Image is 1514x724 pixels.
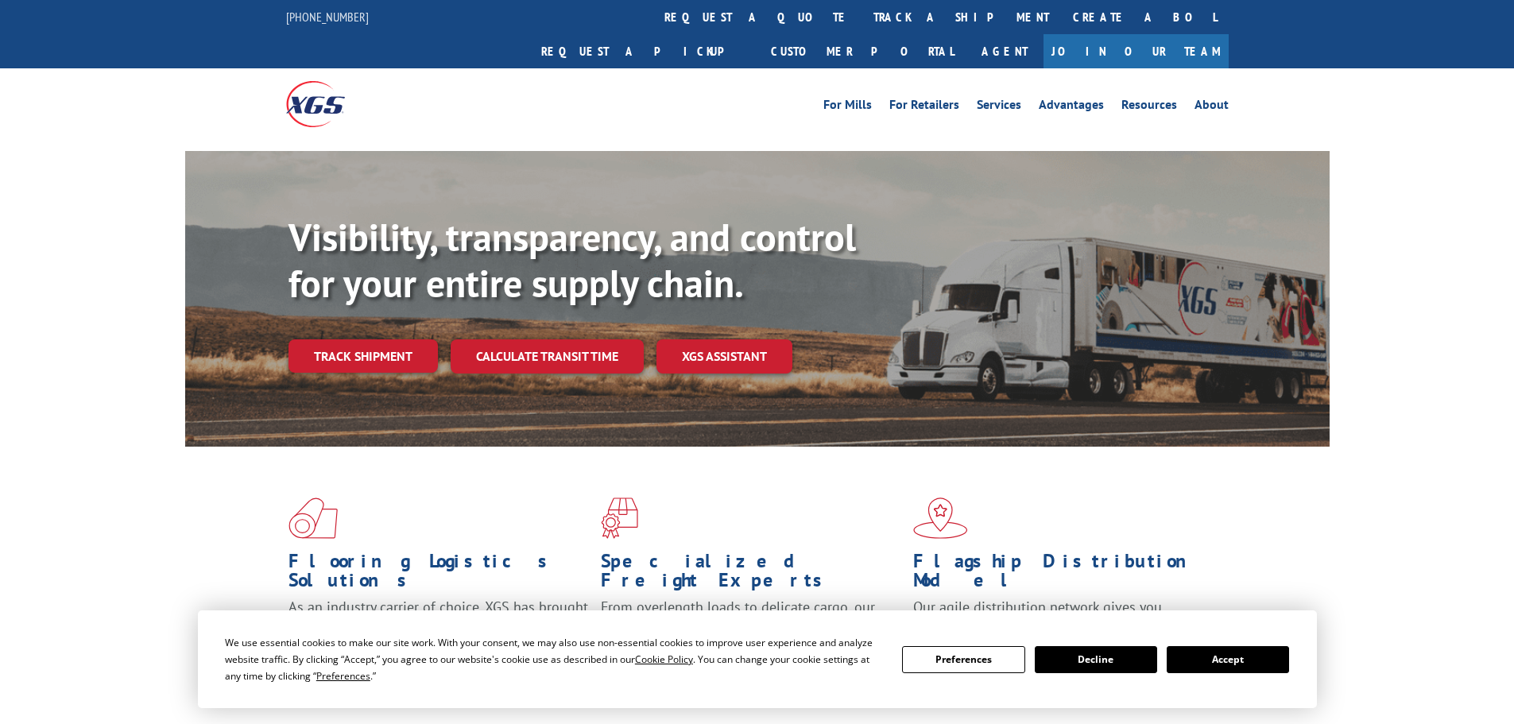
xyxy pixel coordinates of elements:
[913,598,1206,635] span: Our agile distribution network gives you nationwide inventory management on demand.
[1167,646,1289,673] button: Accept
[529,34,759,68] a: Request a pickup
[977,99,1021,116] a: Services
[286,9,369,25] a: [PHONE_NUMBER]
[1035,646,1157,673] button: Decline
[288,212,856,308] b: Visibility, transparency, and control for your entire supply chain.
[1039,99,1104,116] a: Advantages
[288,339,438,373] a: Track shipment
[902,646,1024,673] button: Preferences
[1044,34,1229,68] a: Join Our Team
[316,669,370,683] span: Preferences
[601,552,901,598] h1: Specialized Freight Experts
[823,99,872,116] a: For Mills
[635,652,693,666] span: Cookie Policy
[198,610,1317,708] div: Cookie Consent Prompt
[913,498,968,539] img: xgs-icon-flagship-distribution-model-red
[601,498,638,539] img: xgs-icon-focused-on-flooring-red
[288,498,338,539] img: xgs-icon-total-supply-chain-intelligence-red
[225,634,883,684] div: We use essential cookies to make our site work. With your consent, we may also use non-essential ...
[889,99,959,116] a: For Retailers
[451,339,644,374] a: Calculate transit time
[601,598,901,668] p: From overlength loads to delicate cargo, our experienced staff knows the best way to move your fr...
[1195,99,1229,116] a: About
[656,339,792,374] a: XGS ASSISTANT
[1121,99,1177,116] a: Resources
[913,552,1214,598] h1: Flagship Distribution Model
[759,34,966,68] a: Customer Portal
[288,552,589,598] h1: Flooring Logistics Solutions
[966,34,1044,68] a: Agent
[288,598,588,654] span: As an industry carrier of choice, XGS has brought innovation and dedication to flooring logistics...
